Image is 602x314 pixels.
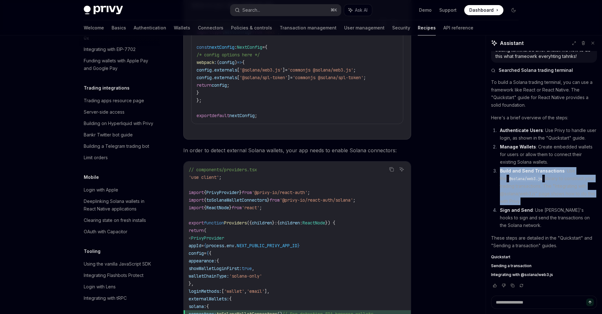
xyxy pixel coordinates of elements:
[84,108,125,116] div: Server-side access
[252,220,272,226] span: children
[285,67,288,73] span: =
[280,197,353,203] span: '@privy-io/react-auth/solana'
[491,234,597,249] p: These steps are detailed in the "Quickstart" and "Sending a transaction" guides.
[209,44,234,50] span: nextConfig
[237,60,242,65] span: =>
[242,205,259,210] span: 'react'
[491,254,510,260] span: Quickstart
[79,44,160,55] a: Integrating with EIP-7702
[79,106,160,118] a: Server-side access
[198,20,223,35] a: Connectors
[242,60,245,65] span: {
[84,228,127,235] div: OAuth with Capacitor
[344,4,372,16] button: Ask AI
[259,205,262,210] span: ;
[197,97,202,103] span: };
[84,6,123,15] img: dark logo
[280,20,337,35] a: Transaction management
[300,220,302,226] span: :
[79,281,160,292] a: Login with Lens
[197,60,214,65] span: webpack
[222,288,224,294] span: [
[112,20,126,35] a: Basics
[252,190,307,195] span: '@privy-io/react-auth'
[363,75,366,80] span: ;
[189,266,242,271] span: showWalletLoginFirst:
[275,220,277,226] span: :
[325,220,335,226] span: }) {
[227,243,234,248] span: env
[252,266,254,271] span: ,
[232,205,242,210] span: from
[84,46,136,53] div: Integrating with EIP-7702
[84,186,118,194] div: Login with Apple
[267,197,270,203] span: }
[189,258,216,264] span: appearance:
[265,288,270,294] span: ],
[84,57,156,72] div: Funding wallets with Apple Pay and Google Pay
[84,294,127,302] div: Integrating with tRPC
[244,288,247,294] span: ,
[204,197,206,203] span: {
[84,272,143,279] div: Integrating Flashbots Protect
[270,197,280,203] span: from
[79,152,160,163] a: Limit orders
[242,190,252,195] span: from
[191,235,224,241] span: PrivyProvider
[280,220,300,226] span: children
[84,283,116,291] div: Login with Lens
[234,44,237,50] span: :
[84,20,104,35] a: Welcome
[79,184,160,196] a: Login with Apple
[265,44,267,50] span: {
[204,228,206,233] span: (
[491,263,597,268] a: Sending a transaction
[79,95,160,106] a: Trading apps resource page
[229,113,255,118] span: nextConfig
[491,263,532,268] span: Sending a transaction
[439,7,457,13] a: Support
[229,296,232,302] span: {
[443,20,473,35] a: API reference
[209,250,211,256] span: {
[204,220,224,226] span: function
[491,272,597,277] a: Integrating with @solana/web3.js
[297,243,300,248] span: }
[189,220,204,226] span: export
[307,190,310,195] span: ;
[288,75,290,80] span: ]
[234,243,237,248] span: .
[331,8,337,13] span: ⌘ K
[227,82,229,88] span: ;
[491,114,597,122] p: Here's a brief overview of the steps:
[84,260,151,268] div: Using the vanilla JavaScript SDK
[84,173,99,181] h5: Mobile
[189,288,222,294] span: loginMethods:
[353,197,356,203] span: ;
[498,127,597,142] li: : Use Privy to handle user login, as shown in the "Quickstart" guide.
[79,215,160,226] a: Clearing state on fresh installs
[214,67,237,73] span: externals
[219,60,234,65] span: config
[283,67,285,73] span: ]
[247,288,265,294] span: 'email'
[189,281,194,286] span: },
[498,206,597,229] li: : Use [PERSON_NAME]'s hooks to sign and send the transactions on the Solana network.
[491,67,597,73] button: Searched Solana trading terminal
[79,258,160,270] a: Using the vanilla JavaScript SDK
[491,272,553,277] span: Integrating with @solana/web3.js
[189,190,204,195] span: import
[212,113,229,118] span: default
[293,75,363,80] span: 'commonjs @solana/spl-token'
[216,258,219,264] span: {
[206,197,267,203] span: toSolanaWalletConnectors
[237,243,297,248] span: NEXT_PUBLIC_PRIVY_APP_ID
[189,250,204,256] span: config
[197,75,212,80] span: config
[79,226,160,237] a: OAuth with Capacitor
[469,7,494,13] span: Dashboard
[206,205,229,210] span: ReactNode
[344,20,385,35] a: User management
[174,20,190,35] a: Wallets
[509,176,542,181] span: @solana/web3.js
